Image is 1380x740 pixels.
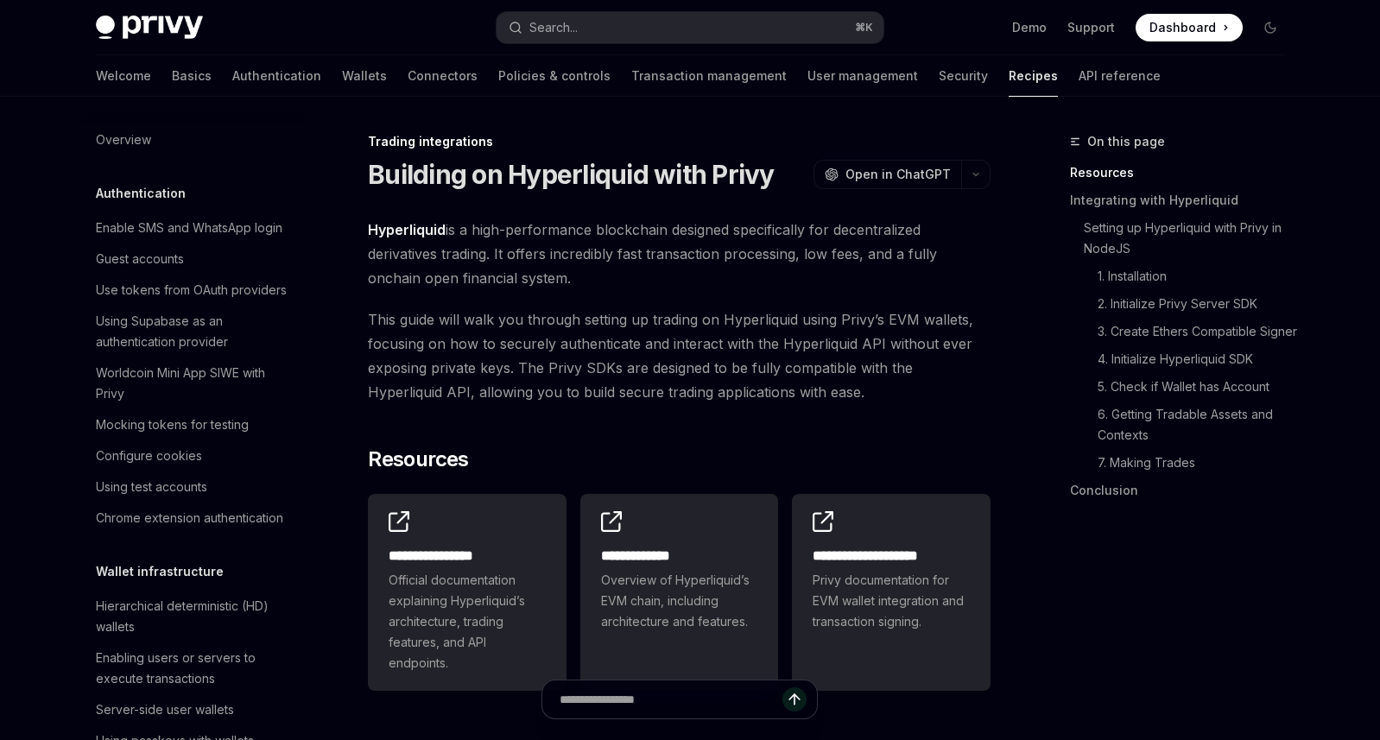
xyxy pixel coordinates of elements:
[96,249,184,269] div: Guest accounts
[96,311,293,352] div: Using Supabase as an authentication provider
[939,55,988,97] a: Security
[96,699,234,720] div: Server-side user wallets
[82,694,303,725] a: Server-side user wallets
[1136,14,1243,41] a: Dashboard
[1070,262,1298,290] a: 1. Installation
[855,21,873,35] span: ⌘ K
[82,409,303,440] a: Mocking tokens for testing
[96,55,151,97] a: Welcome
[1070,401,1298,449] a: 6. Getting Tradable Assets and Contexts
[96,280,287,300] div: Use tokens from OAuth providers
[96,596,293,637] div: Hierarchical deterministic (HD) wallets
[813,570,970,632] span: Privy documentation for EVM wallet integration and transaction signing.
[845,166,951,183] span: Open in ChatGPT
[1070,373,1298,401] a: 5. Check if Wallet has Account
[96,477,207,497] div: Using test accounts
[232,55,321,97] a: Authentication
[813,160,961,189] button: Open in ChatGPT
[498,55,611,97] a: Policies & controls
[368,494,567,691] a: **** **** **** *Official documentation explaining Hyperliquid’s architecture, trading features, a...
[96,414,249,435] div: Mocking tokens for testing
[368,218,991,290] span: is a high-performance blockchain designed specifically for decentralized derivatives trading. It ...
[1079,55,1161,97] a: API reference
[96,648,293,689] div: Enabling users or servers to execute transactions
[82,124,303,155] a: Overview
[1012,19,1047,36] a: Demo
[1257,14,1284,41] button: Toggle dark mode
[82,212,303,244] a: Enable SMS and WhatsApp login
[82,306,303,357] a: Using Supabase as an authentication provider
[1070,318,1298,345] a: 3. Create Ethers Compatible Signer
[1067,19,1115,36] a: Support
[580,494,779,691] a: **** **** ***Overview of Hyperliquid’s EVM chain, including architecture and features.
[497,12,883,43] button: Open search
[368,221,446,239] a: Hyperliquid
[389,570,546,674] span: Official documentation explaining Hyperliquid’s architecture, trading features, and API endpoints.
[82,275,303,306] a: Use tokens from OAuth providers
[1070,477,1298,504] a: Conclusion
[82,357,303,409] a: Worldcoin Mini App SIWE with Privy
[1070,159,1298,187] a: Resources
[96,218,282,238] div: Enable SMS and WhatsApp login
[560,680,782,718] input: Ask a question...
[782,687,807,712] button: Send message
[96,561,224,582] h5: Wallet infrastructure
[96,446,202,466] div: Configure cookies
[96,508,283,528] div: Chrome extension authentication
[96,363,293,404] div: Worldcoin Mini App SIWE with Privy
[82,244,303,275] a: Guest accounts
[368,307,991,404] span: This guide will walk you through setting up trading on Hyperliquid using Privy’s EVM wallets, foc...
[792,494,991,691] a: **** **** **** *****Privy documentation for EVM wallet integration and transaction signing.
[1070,345,1298,373] a: 4. Initialize Hyperliquid SDK
[96,130,151,150] div: Overview
[342,55,387,97] a: Wallets
[1070,290,1298,318] a: 2. Initialize Privy Server SDK
[82,471,303,503] a: Using test accounts
[172,55,212,97] a: Basics
[96,183,186,204] h5: Authentication
[82,591,303,642] a: Hierarchical deterministic (HD) wallets
[1070,214,1298,262] a: Setting up Hyperliquid with Privy in NodeJS
[1009,55,1058,97] a: Recipes
[96,16,203,40] img: dark logo
[368,159,775,190] h1: Building on Hyperliquid with Privy
[1087,131,1165,152] span: On this page
[631,55,787,97] a: Transaction management
[1070,187,1298,214] a: Integrating with Hyperliquid
[601,570,758,632] span: Overview of Hyperliquid’s EVM chain, including architecture and features.
[82,642,303,694] a: Enabling users or servers to execute transactions
[807,55,918,97] a: User management
[1070,449,1298,477] a: 7. Making Trades
[368,133,991,150] div: Trading integrations
[1149,19,1216,36] span: Dashboard
[82,503,303,534] a: Chrome extension authentication
[368,446,469,473] span: Resources
[82,440,303,471] a: Configure cookies
[408,55,478,97] a: Connectors
[529,17,578,38] div: Search...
